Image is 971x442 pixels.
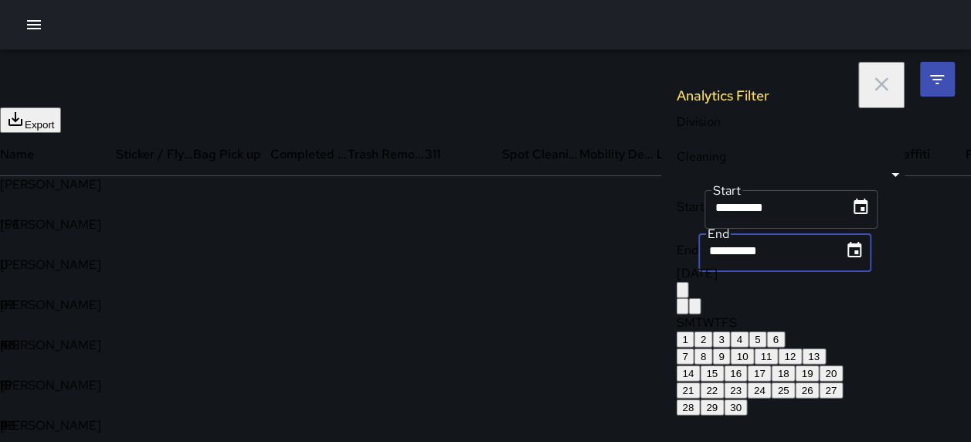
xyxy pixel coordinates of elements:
h1: Analytics Filter [677,87,769,104]
button: 21 [676,382,700,399]
button: 17 [748,365,772,382]
button: 29 [700,399,724,416]
div: Landscaping [657,133,734,176]
button: 24 [748,382,772,399]
button: 20 [819,365,843,382]
div: Bag Pick up [193,133,270,176]
label: Division [677,114,721,130]
div: Trash Removal [348,133,425,176]
button: Next month [688,298,701,314]
div: Graffiti [888,133,966,176]
button: 16 [724,365,748,382]
button: 3 [712,331,730,348]
span: Monday [684,314,694,331]
div: Sticker / Flyer Removal [116,133,193,176]
button: Previous month [676,298,688,314]
div: Completed Bags [270,133,348,176]
span: Thursday [713,314,721,331]
button: 1 [676,331,694,348]
div: Cleaning [677,145,908,170]
div: Mobility Device [579,133,657,176]
button: 8 [694,348,712,365]
button: 26 [795,382,819,399]
button: 10 [731,348,755,365]
button: 13 [802,348,826,365]
label: Start [677,199,704,215]
button: 7 [676,348,694,365]
button: 30 [724,399,748,416]
div: [DATE] [676,265,843,281]
button: 18 [772,365,796,382]
button: 4 [731,331,749,348]
button: 15 [700,365,724,382]
div: Spot Cleaning [502,133,579,176]
button: 25 [772,382,796,399]
label: End [677,242,698,258]
button: 11 [754,348,778,365]
button: Choose date, selected date is Aug 1, 2025 [845,192,876,223]
span: Saturday [728,314,736,331]
button: 5 [749,331,766,348]
span: Tuesday [694,314,702,331]
button: 12 [778,348,802,365]
button: 2 [694,331,712,348]
span: Friday [721,314,728,331]
span: Sunday [676,314,684,331]
button: 27 [819,382,843,399]
button: 14 [676,365,700,382]
button: 23 [724,382,748,399]
button: 9 [712,348,730,365]
button: 19 [795,365,819,382]
button: 22 [700,382,724,399]
button: Choose date, selected date is Sep 30, 2025 [839,235,870,266]
div: 311 [425,133,502,176]
span: Wednesday [702,314,713,331]
button: calendar view is open, switch to year view [676,282,688,298]
button: 6 [766,331,784,348]
button: 28 [676,399,700,416]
